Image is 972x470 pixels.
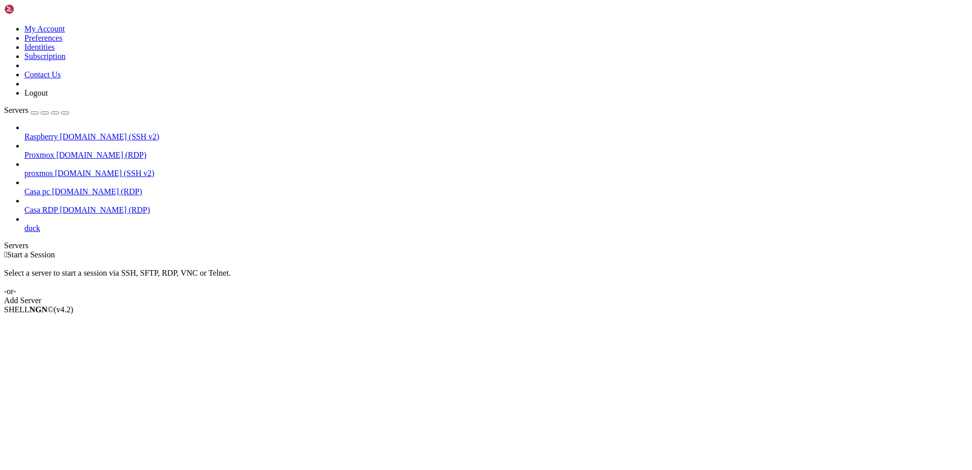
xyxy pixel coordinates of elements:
[24,141,968,160] li: Proxmox [DOMAIN_NAME] (RDP)
[24,169,53,178] span: proxmos
[24,205,968,215] a: Casa RDP [DOMAIN_NAME] (RDP)
[24,52,66,61] a: Subscription
[24,123,968,141] li: Raspberry [DOMAIN_NAME] (SSH v2)
[4,296,968,305] div: Add Server
[4,250,7,259] span: 
[56,151,146,159] span: [DOMAIN_NAME] (RDP)
[24,34,63,42] a: Preferences
[24,224,40,232] span: duck
[4,305,73,314] span: SHELL ©
[4,106,69,114] a: Servers
[24,132,968,141] a: Raspberry [DOMAIN_NAME] (SSH v2)
[4,4,63,14] img: Shellngn
[29,305,48,314] b: NGN
[52,187,142,196] span: [DOMAIN_NAME] (RDP)
[24,151,54,159] span: Proxmox
[24,132,58,141] span: Raspberry
[24,205,58,214] span: Casa RDP
[24,89,48,97] a: Logout
[24,178,968,196] li: Casa pc [DOMAIN_NAME] (RDP)
[24,70,61,79] a: Contact Us
[54,305,74,314] span: 4.2.0
[60,132,160,141] span: [DOMAIN_NAME] (SSH v2)
[4,259,968,296] div: Select a server to start a session via SSH, SFTP, RDP, VNC or Telnet. -or-
[24,169,968,178] a: proxmos [DOMAIN_NAME] (SSH v2)
[24,24,65,33] a: My Account
[24,151,968,160] a: Proxmox [DOMAIN_NAME] (RDP)
[24,187,968,196] a: Casa pc [DOMAIN_NAME] (RDP)
[7,250,55,259] span: Start a Session
[55,169,155,178] span: [DOMAIN_NAME] (SSH v2)
[24,43,55,51] a: Identities
[4,106,28,114] span: Servers
[4,241,968,250] div: Servers
[24,196,968,215] li: Casa RDP [DOMAIN_NAME] (RDP)
[24,215,968,233] li: duck
[60,205,150,214] span: [DOMAIN_NAME] (RDP)
[24,187,50,196] span: Casa pc
[24,224,968,233] a: duck
[24,160,968,178] li: proxmos [DOMAIN_NAME] (SSH v2)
